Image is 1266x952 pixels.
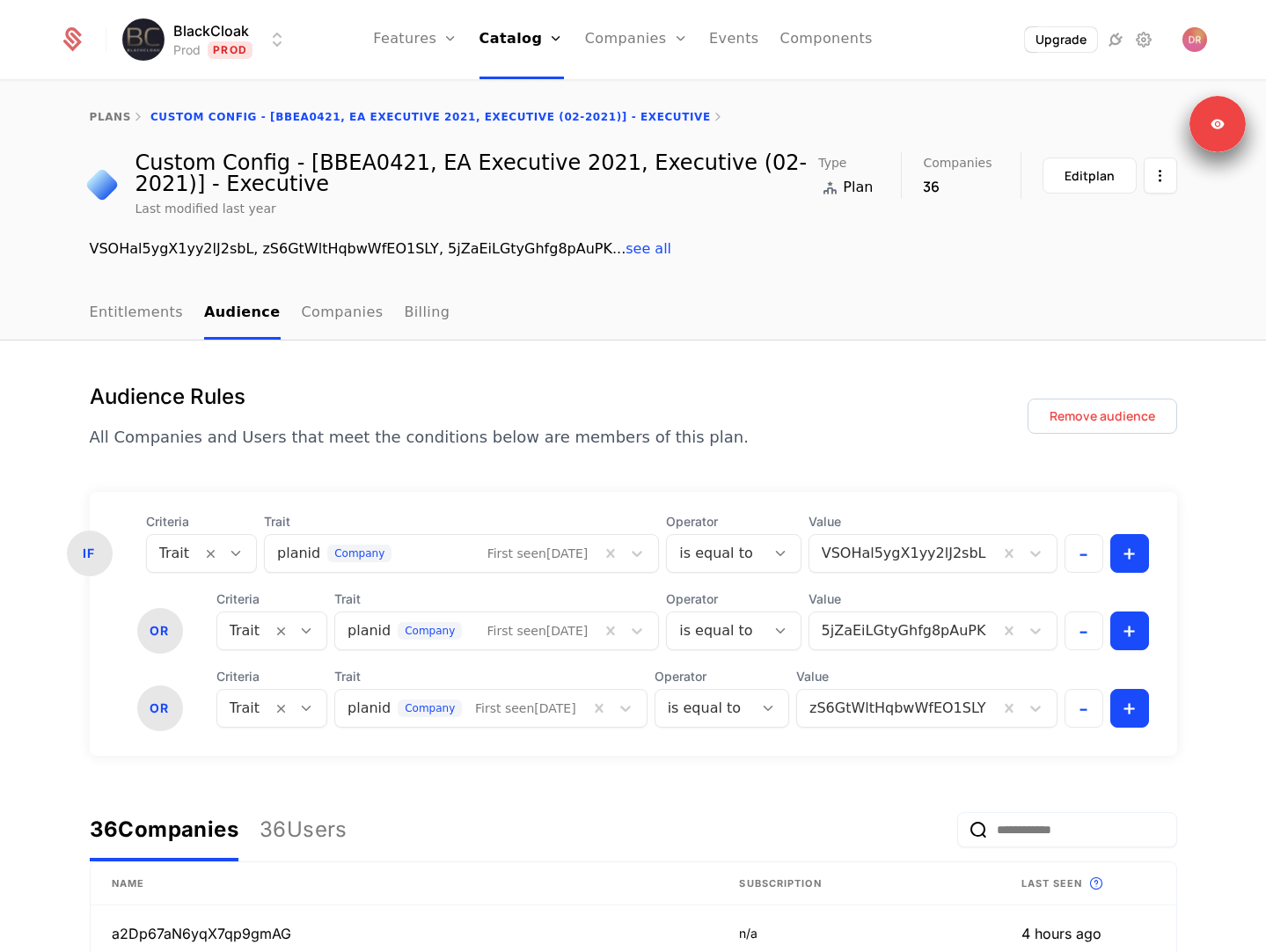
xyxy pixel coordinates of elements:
[260,816,348,844] div: 36 Users
[1065,167,1115,185] div: Edit plan
[137,685,183,731] div: OR
[1182,27,1207,52] img: Dorin Rusu
[1182,27,1207,52] button: Open user button
[718,862,999,905] th: Subscription
[1050,407,1155,425] div: Remove audience
[809,590,1057,608] span: Value
[1110,611,1149,650] button: +
[173,41,201,59] div: Prod
[216,590,328,608] span: Criteria
[666,590,801,608] span: Operator
[1065,689,1103,728] button: -
[90,816,238,844] div: 36 Companies
[146,513,258,531] span: Criteria
[204,288,281,340] a: Audience
[90,238,1177,260] div: VSOHal5ygX1yy2lJ2sbL, zS6GtWltHqbwWfEO1SLY, 5jZaEiLGtyGhfg8pAuPK ...
[91,862,719,905] th: Name
[1133,29,1154,50] a: Settings
[739,925,978,942] div: n/a
[1105,29,1126,50] a: Integrations
[655,668,789,685] span: Operator
[90,798,348,861] div: ariaLabel
[796,668,1057,685] span: Value
[90,288,184,340] a: Entitlements
[1065,611,1103,650] button: -
[404,288,450,340] a: Billing
[67,531,113,576] div: IF
[1110,689,1149,728] button: +
[208,41,252,59] span: Prod
[1065,534,1103,573] button: -
[923,176,992,197] div: 36
[1144,157,1177,194] button: Select action
[1110,534,1149,573] button: +
[923,157,992,169] span: Companies
[626,240,671,257] span: see all
[135,200,276,217] div: Last modified last year
[264,513,659,531] span: Trait
[334,668,648,685] span: Trait
[90,111,131,123] a: plans
[818,157,846,169] span: Type
[1043,157,1137,194] button: Editplan
[137,608,183,654] div: OR
[90,383,749,411] h1: Audience Rules
[90,288,1177,340] nav: Main
[809,513,1057,531] span: Value
[135,152,819,194] div: Custom Config - [BBEA0421, EA Executive 2021, Executive (02-2021)] - Executive
[1028,399,1177,434] button: Remove audience
[334,590,659,608] span: Trait
[122,18,165,61] img: BlackCloak
[302,288,384,340] a: Companies
[1021,876,1083,891] span: Last seen
[1025,27,1097,52] button: Upgrade
[666,513,801,531] span: Operator
[90,288,450,340] ul: Choose Sub Page
[173,20,249,41] span: BlackCloak
[216,668,328,685] span: Criteria
[128,20,288,59] button: Select environment
[843,177,873,198] span: Plan
[90,425,749,450] p: All Companies and Users that meet the conditions below are members of this plan.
